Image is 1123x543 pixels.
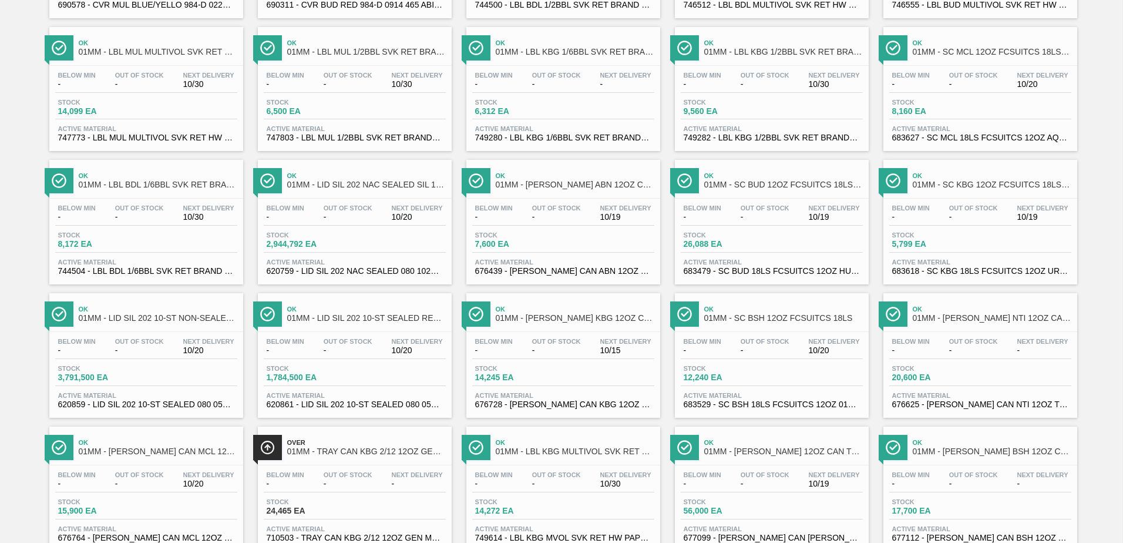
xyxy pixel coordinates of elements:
[532,480,581,488] span: -
[475,373,557,382] span: 14,245 EA
[1017,72,1068,79] span: Next Delivery
[532,72,581,79] span: Out Of Stock
[892,373,974,382] span: 20,600 EA
[684,1,860,9] span: 746512 - LBL BDL MULTIVOL SVK RET HW PAPER 0518 #
[267,125,443,132] span: Active Material
[892,525,1068,532] span: Active Material
[532,471,581,478] span: Out Of Stock
[58,107,140,116] span: 14,099 EA
[267,392,443,399] span: Active Material
[496,180,654,189] span: 01MM - CARR ABN 12OZ CAN TWNSTK 30/12 CAN AQUEOUS
[475,507,557,515] span: 14,272 EA
[875,284,1083,418] a: ÍconeOk01MM - [PERSON_NAME] NTI 12OZ CAN TWNSTK 30/12 CANBelow Min-Out Of Stock-Next Delivery-Sto...
[115,480,164,488] span: -
[741,338,789,345] span: Out Of Stock
[809,205,860,212] span: Next Delivery
[892,80,930,89] span: -
[115,80,164,89] span: -
[809,346,860,355] span: 10/20
[684,213,721,222] span: -
[913,172,1071,179] span: Ok
[267,1,443,9] span: 690311 - CVR BUD RED 984-D 0914 465 ABIDRM 286 09
[949,346,998,355] span: -
[600,471,651,478] span: Next Delivery
[913,48,1071,56] span: 01MM - SC MCL 12OZ FCSUITCS 18LS AQUEOUS COATING
[41,18,249,152] a: ÍconeOk01MM - LBL MUL MULTIVOL SVK RET HW PPS #3 5.0%Below Min-Out Of Stock-Next Delivery10/30Sto...
[475,259,651,266] span: Active Material
[684,107,766,116] span: 9,560 EA
[949,80,998,89] span: -
[809,72,860,79] span: Next Delivery
[684,72,721,79] span: Below Min
[267,259,443,266] span: Active Material
[1017,338,1068,345] span: Next Delivery
[892,72,930,79] span: Below Min
[684,392,860,399] span: Active Material
[267,534,443,542] span: 710503 - TRAY CAN KBG 2/12 12OZ GEN MW 1023-L 032
[469,307,483,321] img: Ícone
[183,346,234,355] span: 10/20
[741,480,789,488] span: -
[892,534,1068,542] span: 677112 - CARR CAN BSH 12OZ TWNSTK 30/12 CAN 0724
[267,498,349,505] span: Stock
[260,41,275,55] img: Ícone
[58,373,140,382] span: 3,791,500 EA
[892,480,930,488] span: -
[324,471,372,478] span: Out Of Stock
[496,439,654,446] span: Ok
[475,480,513,488] span: -
[287,172,446,179] span: Ok
[267,373,349,382] span: 1,784,500 EA
[458,18,666,152] a: ÍconeOk01MM - LBL KBG 1/6BBL SVK RET BRAND PPS #4Below Min-Out Of Stock-Next Delivery-Stock6,312 ...
[677,41,692,55] img: Ícone
[532,205,581,212] span: Out Of Stock
[704,172,863,179] span: Ok
[58,99,140,106] span: Stock
[115,205,164,212] span: Out Of Stock
[392,72,443,79] span: Next Delivery
[58,400,234,409] span: 620859 - LID SIL 202 10-ST SEALED 080 0523 SIL 06
[58,338,96,345] span: Below Min
[115,471,164,478] span: Out Of Stock
[475,346,513,355] span: -
[183,338,234,345] span: Next Delivery
[58,72,96,79] span: Below Min
[475,338,513,345] span: Below Min
[949,72,998,79] span: Out Of Stock
[913,439,1071,446] span: Ok
[532,213,581,222] span: -
[267,205,304,212] span: Below Min
[392,471,443,478] span: Next Delivery
[741,80,789,89] span: -
[41,151,249,284] a: ÍconeOk01MM - LBL BDL 1/6BBL SVK RET BRAND PPS #4Below Min-Out Of Stock-Next Delivery10/30Stock8,...
[267,240,349,249] span: 2,944,792 EA
[475,72,513,79] span: Below Min
[260,307,275,321] img: Ícone
[287,39,446,46] span: Ok
[913,39,1071,46] span: Ok
[684,232,766,239] span: Stock
[249,151,458,284] a: ÍconeOk01MM - LID SIL 202 NAC SEALED SIL 1021Below Min-Out Of Stock-Next Delivery10/20Stock2,944,...
[392,346,443,355] span: 10/20
[475,498,557,505] span: Stock
[892,205,930,212] span: Below Min
[704,306,863,313] span: Ok
[913,447,1071,456] span: 01MM - CARR BSH 12OZ CAN TWNSTK 30/12 CAN
[58,480,96,488] span: -
[677,173,692,188] img: Ícone
[458,151,666,284] a: ÍconeOk01MM - [PERSON_NAME] ABN 12OZ CAN TWNSTK 30/12 CAN AQUEOUSBelow Min-Out Of Stock-Next Deli...
[532,338,581,345] span: Out Of Stock
[58,365,140,372] span: Stock
[704,39,863,46] span: Ok
[532,80,581,89] span: -
[913,314,1071,323] span: 01MM - CARR NTI 12OZ CAN TWNSTK 30/12 CAN
[58,498,140,505] span: Stock
[684,338,721,345] span: Below Min
[600,72,651,79] span: Next Delivery
[287,439,446,446] span: Over
[183,72,234,79] span: Next Delivery
[809,471,860,478] span: Next Delivery
[475,125,651,132] span: Active Material
[475,232,557,239] span: Stock
[600,213,651,222] span: 10/19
